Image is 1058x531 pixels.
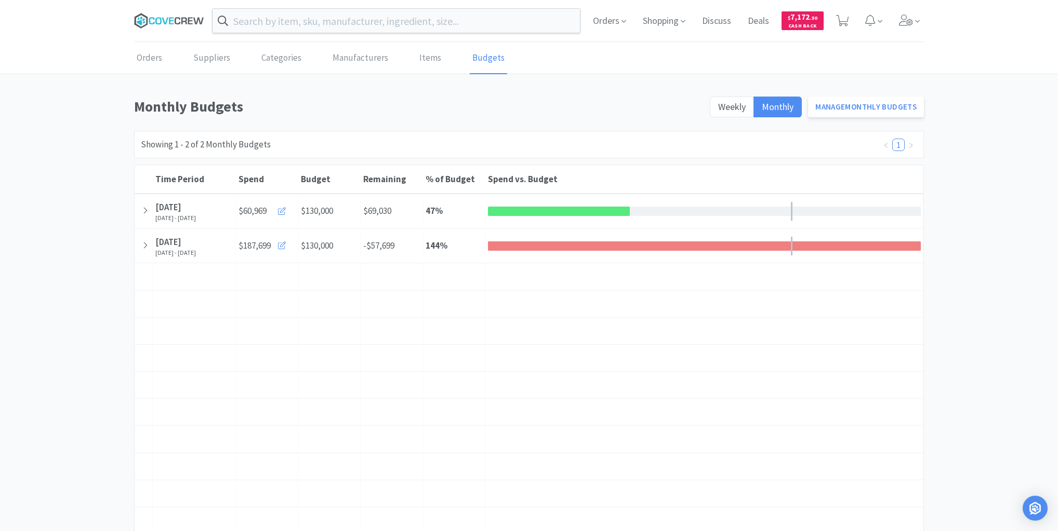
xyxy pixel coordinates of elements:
div: [DATE] [155,235,233,249]
a: Orders [134,43,165,74]
strong: 47 % [426,205,443,216]
div: [DATE] [155,200,233,214]
span: 7,172 [788,12,817,22]
a: Categories [259,43,304,74]
div: Spend vs. Budget [488,173,921,185]
a: Discuss [698,17,735,26]
div: Budget [301,173,358,185]
a: Items [417,43,444,74]
span: $ [788,15,790,21]
a: Suppliers [191,43,233,74]
a: $7,172.30Cash Back [782,7,824,35]
span: $130,000 [301,240,333,251]
div: [DATE] - [DATE] [155,249,233,256]
span: $69,030 [363,205,391,216]
div: Remaining [363,173,420,185]
i: icon: right [908,142,914,148]
a: Deals [744,17,773,26]
div: Spend [239,173,296,185]
input: Search by item, sku, manufacturer, ingredient, size... [213,9,580,33]
a: Budgets [470,43,507,74]
div: Time Period [155,173,233,185]
span: $130,000 [301,205,333,216]
span: $187,699 [239,239,271,253]
h1: Monthly Budgets [134,95,704,118]
span: Cash Back [788,23,817,30]
span: Weekly [718,101,746,113]
strong: 144 % [426,240,447,251]
i: icon: left [883,142,889,148]
span: -$57,699 [363,240,394,251]
span: Monthly [762,101,793,113]
a: ManageMonthly Budgets [808,97,924,117]
li: Next Page [905,139,917,151]
a: 1 [893,139,904,151]
span: $60,969 [239,204,267,218]
div: [DATE] - [DATE] [155,214,233,222]
div: Showing 1 - 2 of 2 Monthly Budgets [141,138,271,152]
li: Previous Page [880,139,892,151]
div: Open Intercom Messenger [1023,496,1048,521]
span: . 30 [810,15,817,21]
div: % of Budget [426,173,483,185]
a: Manufacturers [330,43,391,74]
